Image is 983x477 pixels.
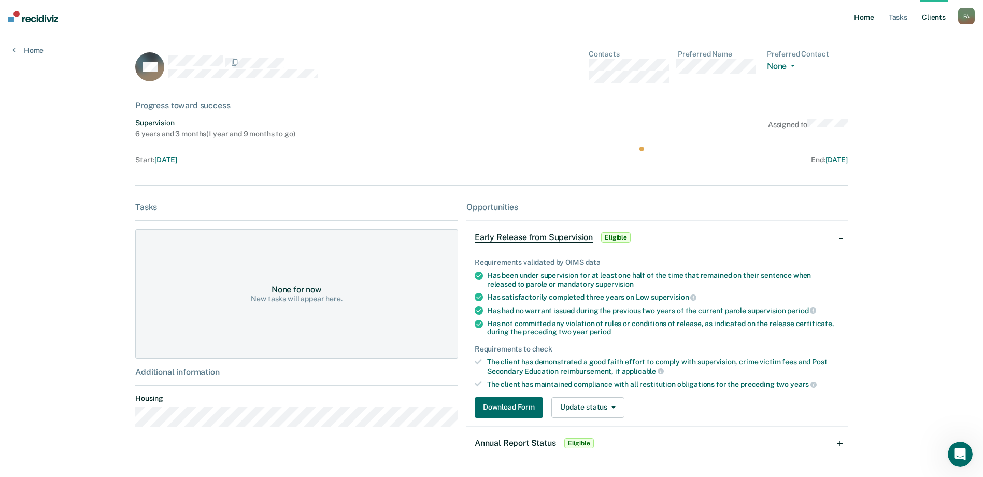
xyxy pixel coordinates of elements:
[154,156,177,164] span: [DATE]
[487,292,839,302] div: Has satisfactorily completed three years on Low
[141,17,162,37] div: Profile image for Krysty
[958,8,975,24] button: FA
[475,258,839,267] div: Requirements validated by OIMS data
[825,156,848,164] span: [DATE]
[21,131,173,142] div: Send us a message
[475,397,547,418] a: Navigate to form link
[251,294,342,303] div: New tasks will appear here.
[790,380,817,388] span: years
[767,50,848,59] dt: Preferred Contact
[948,442,973,467] iframe: Intercom live chat
[21,20,78,36] img: logo
[651,293,696,301] span: supervision
[135,394,458,403] dt: Housing
[487,306,839,315] div: Has had no warrant issued during the previous two years of the current parole supervision
[121,17,142,37] img: Profile image for Rajan
[551,397,624,418] button: Update status
[102,17,122,37] img: Profile image for Kim
[475,438,556,448] span: Annual Report Status
[678,50,759,59] dt: Preferred Name
[487,380,839,389] div: The client has maintained compliance with all restitution obligations for the preceding two
[564,438,594,448] span: Eligible
[466,202,848,212] div: Opportunities
[40,349,63,357] span: Home
[12,46,44,55] a: Home
[272,285,322,294] div: None for now
[590,328,611,336] span: period
[487,358,839,375] div: The client has demonstrated a good faith effort to comply with supervision, crime victim fees and...
[21,74,187,91] p: Hi Foluso 👋
[487,271,839,289] div: Has been under supervision for at least one half of the time that remained on their sentence when...
[589,50,669,59] dt: Contacts
[787,306,816,315] span: period
[138,349,174,357] span: Messages
[135,119,295,128] div: Supervision
[8,11,58,22] img: Recidiviz
[466,221,848,254] div: Early Release from SupervisionEligible
[135,367,458,377] div: Additional information
[768,119,848,138] div: Assigned to
[135,156,492,164] div: Start :
[475,232,593,243] span: Early Release from Supervision
[622,367,664,375] span: applicable
[601,232,631,243] span: Eligible
[958,8,975,24] div: F A
[595,280,633,288] span: supervision
[475,345,839,354] div: Requirements to check
[475,397,543,418] button: Download Form
[135,130,295,138] div: 6 years and 3 months ( 1 year and 9 months to go )
[466,427,848,460] div: Annual Report StatusEligible
[767,61,799,73] button: None
[496,156,848,164] div: End :
[21,91,187,109] p: How can we help?
[104,324,207,365] button: Messages
[135,101,848,110] div: Progress toward success
[178,17,197,35] div: Close
[135,202,458,212] div: Tasks
[10,122,197,150] div: Send us a message
[487,319,839,337] div: Has not committed any violation of rules or conditions of release, as indicated on the release ce...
